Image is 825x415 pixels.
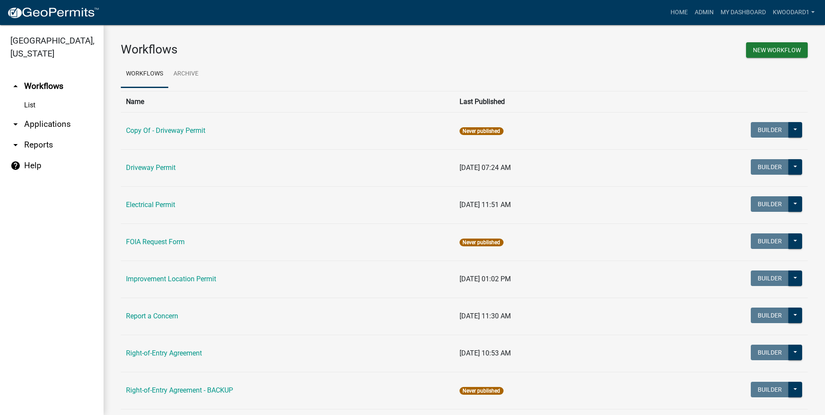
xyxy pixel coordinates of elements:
[126,386,233,394] a: Right-of-Entry Agreement - BACKUP
[746,42,808,58] button: New Workflow
[10,119,21,129] i: arrow_drop_down
[751,345,789,360] button: Builder
[769,4,818,21] a: kwoodard1
[126,349,202,357] a: Right-of-Entry Agreement
[460,312,511,320] span: [DATE] 11:30 AM
[121,42,458,57] h3: Workflows
[121,91,454,112] th: Name
[10,160,21,171] i: help
[460,239,503,246] span: Never published
[126,238,185,246] a: FOIA Request Form
[460,349,511,357] span: [DATE] 10:53 AM
[751,270,789,286] button: Builder
[751,159,789,175] button: Builder
[126,275,216,283] a: Improvement Location Permit
[460,163,511,172] span: [DATE] 07:24 AM
[454,91,630,112] th: Last Published
[121,60,168,88] a: Workflows
[10,140,21,150] i: arrow_drop_down
[460,127,503,135] span: Never published
[667,4,691,21] a: Home
[751,196,789,212] button: Builder
[691,4,717,21] a: Admin
[126,312,178,320] a: Report a Concern
[126,163,176,172] a: Driveway Permit
[751,382,789,397] button: Builder
[751,308,789,323] button: Builder
[460,275,511,283] span: [DATE] 01:02 PM
[126,201,175,209] a: Electrical Permit
[460,201,511,209] span: [DATE] 11:51 AM
[126,126,205,135] a: Copy Of - Driveway Permit
[168,60,204,88] a: Archive
[10,81,21,91] i: arrow_drop_up
[751,233,789,249] button: Builder
[717,4,769,21] a: My Dashboard
[751,122,789,138] button: Builder
[460,387,503,395] span: Never published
